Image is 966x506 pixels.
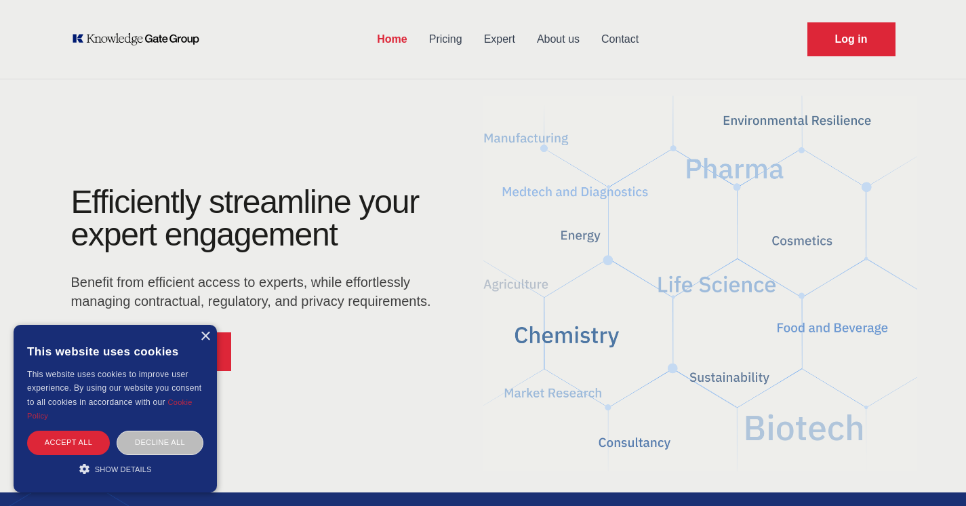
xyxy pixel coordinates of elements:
a: Contact [590,22,649,57]
a: KOL Knowledge Platform: Talk to Key External Experts (KEE) [71,33,209,46]
div: Widget de chat [898,441,966,506]
p: Benefit from efficient access to experts, while effortlessly managing contractual, regulatory, an... [71,273,440,311]
a: Pricing [418,22,473,57]
div: Decline all [117,431,203,454]
a: Request Demo [807,22,895,56]
iframe: Chat Widget [898,441,966,506]
a: Home [366,22,418,57]
div: This website uses cookies [27,335,203,368]
a: About us [526,22,590,57]
div: Close [200,332,210,342]
span: This website uses cookies to improve user experience. By using our website you consent to all coo... [27,370,201,407]
img: KGG Fifth Element RED [483,88,917,479]
div: Show details [27,462,203,475]
div: Accept all [27,431,110,454]
a: Expert [473,22,526,57]
a: Cookie Policy [27,398,193,420]
span: Show details [95,465,152,473]
h1: Efficiently streamline your expert engagement [71,184,420,252]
